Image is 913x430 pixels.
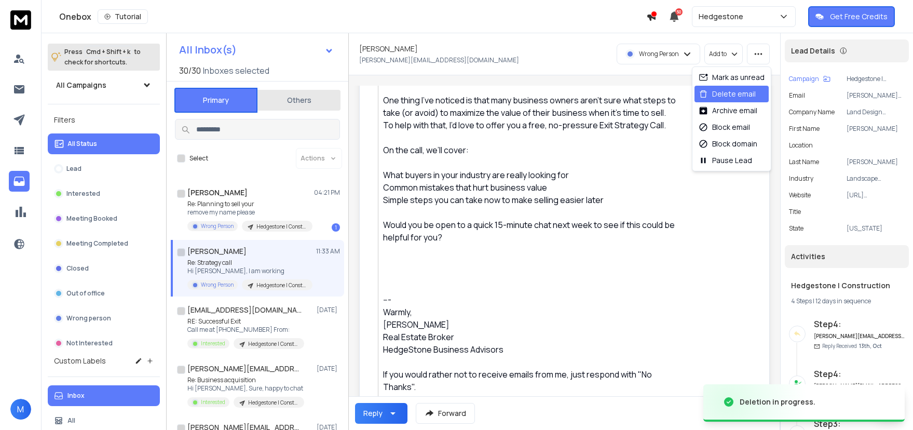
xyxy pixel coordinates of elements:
p: [DATE] [317,365,340,373]
div: Pause Lead [699,155,752,166]
h3: Filters [48,113,160,127]
div: Would you be open to a quick 15-minute chat next week to see if this could be helpful for you? [383,219,677,244]
li: What buyers in your industry are really looking for [383,169,677,181]
h1: [PERSON_NAME] [187,246,247,257]
h1: Hedgestone | Construction [791,280,903,291]
p: Interested [201,340,225,347]
div: --- [383,293,677,306]
div: Archive email [699,105,757,116]
p: Wrong person [66,314,111,322]
p: Get Free Credits [830,11,888,22]
div: One thing I’ve noticed is that many business owners aren’t sure what steps to take (or avoid) to ... [383,94,677,131]
h1: All Inbox(s) [179,45,237,55]
span: 30 / 30 [179,64,201,77]
h1: [PERSON_NAME] [359,44,418,54]
p: Call me at [PHONE_NUMBER] From: [187,326,304,334]
p: Reply Received [822,342,882,350]
p: location [789,141,813,150]
p: Re: Strategy call [187,259,312,267]
button: Tutorial [98,9,148,24]
p: [URL][DOMAIN_NAME] [847,191,905,199]
p: [DATE] [317,306,340,314]
p: Hedgestone | Construction [256,281,306,289]
p: Hedgestone [699,11,747,22]
div: Activities [785,245,909,268]
h3: Inboxes selected [203,64,269,77]
h6: Step 4 : [814,318,905,330]
div: Reply [363,408,383,419]
p: [US_STATE] [847,224,905,233]
div: 1 [332,223,340,232]
p: Lead [66,165,81,173]
p: Meeting Completed [66,239,128,248]
p: [PERSON_NAME][EMAIL_ADDRESS][DOMAIN_NAME] [359,56,519,64]
p: Inbox [67,392,85,400]
button: Primary [174,88,257,113]
span: 50 [675,8,683,16]
span: 4 Steps [791,297,812,305]
p: industry [789,174,813,183]
div: If you would rather not to receive emails from me, just respond with "No Thanks". [383,368,677,393]
p: Press to check for shortcuts. [64,47,141,68]
label: Select [189,154,208,163]
p: Interested [66,190,100,198]
div: Warmly, [383,306,677,318]
h1: [PERSON_NAME] [187,187,248,198]
div: HedgeStone Business Advisors [383,343,677,356]
h3: Custom Labels [54,356,106,366]
p: Hedgestone | Construction [248,340,298,348]
h1: [PERSON_NAME][EMAIL_ADDRESS][DOMAIN_NAME] [187,364,302,374]
span: M [10,399,31,420]
li: Common mistakes that hurt business value [383,181,677,194]
p: [PERSON_NAME] [847,125,905,133]
div: Delete email [699,89,756,99]
p: Meeting Booked [66,214,117,223]
p: Hedgestone | Construction [847,75,905,83]
p: Re: Business acquisition [187,376,304,384]
p: 11:33 AM [316,247,340,256]
li: Simple steps you can take now to make selling easier later [383,194,677,206]
p: website [789,191,811,199]
p: Add to [709,50,727,58]
span: 12 days in sequence [815,297,871,305]
p: Land Design Associates, Inc. [847,108,905,116]
p: Landscape Contractors [847,174,905,183]
p: Hi [PERSON_NAME], I am working [187,267,312,275]
p: [PERSON_NAME][EMAIL_ADDRESS][DOMAIN_NAME] [847,91,905,100]
div: Real Estate Broker [383,331,677,343]
p: Re: Planning to sell your [187,200,312,208]
p: title [789,208,801,216]
p: Out of office [66,289,105,298]
span: Cmd + Shift + k [85,46,132,58]
div: Mark as unread [699,72,765,83]
button: Others [257,89,340,112]
div: Block domain [699,139,757,149]
h1: [EMAIL_ADDRESS][DOMAIN_NAME] [187,305,302,315]
p: Wrong Person [639,50,679,58]
span: 13th, Oct [859,342,882,350]
p: All Status [67,140,97,148]
p: Hi [PERSON_NAME], Sure, happy to chat [187,384,304,393]
p: RE: Successful Exit [187,317,304,326]
h6: Step 4 : [814,368,905,380]
p: Interested [201,398,225,406]
div: On the call, we’ll cover: [383,144,677,156]
p: All [67,416,75,425]
p: Email [789,91,805,100]
p: State [789,224,803,233]
p: 04:21 PM [314,189,340,197]
button: Forward [416,403,475,424]
p: Closed [66,264,89,273]
p: First Name [789,125,820,133]
h1: All Campaigns [56,80,106,90]
div: | [791,297,903,305]
div: [PERSON_NAME] [383,318,677,331]
div: Onebox [59,9,646,24]
p: Wrong Person [201,281,234,289]
p: Lead Details [791,46,835,56]
p: Hedgestone | Construction [248,399,298,407]
p: remove my name please [187,208,312,217]
p: Hedgestone | Construction [256,223,306,231]
p: Last Name [789,158,819,166]
p: Campaign [789,75,819,83]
